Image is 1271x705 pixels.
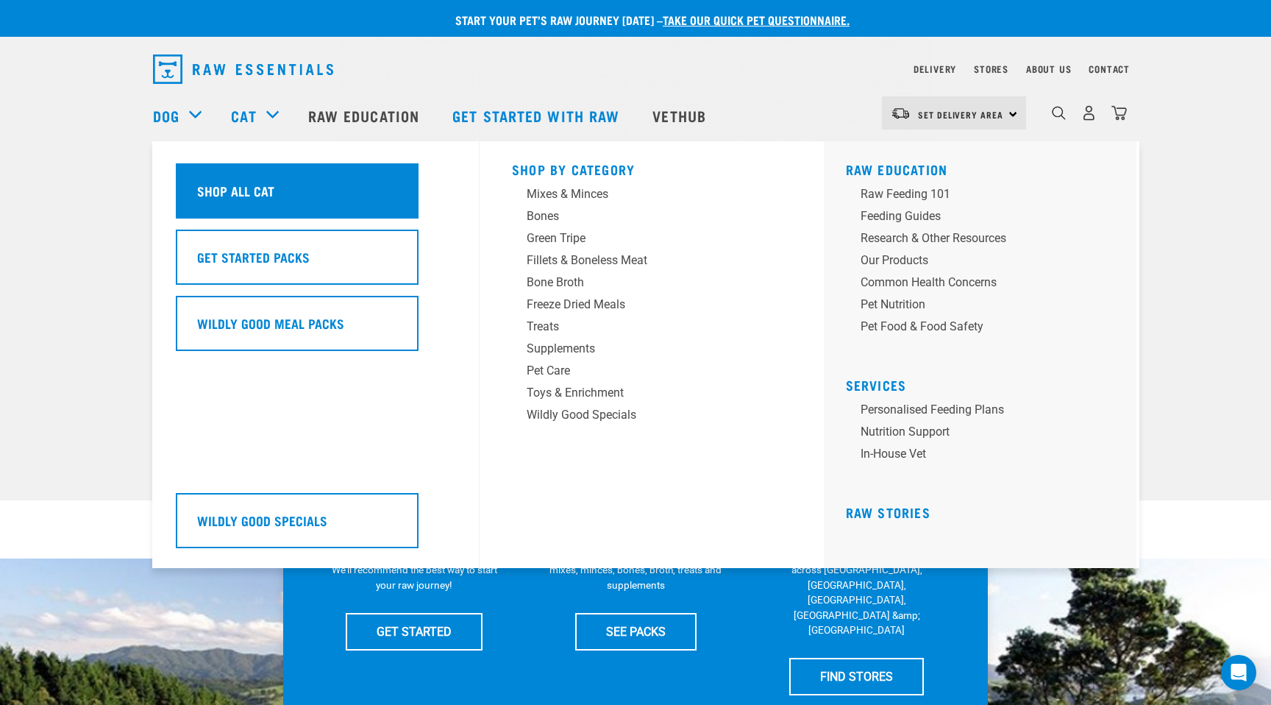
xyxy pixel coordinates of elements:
[512,208,791,230] a: Bones
[1052,106,1066,120] img: home-icon-1@2x.png
[861,318,1090,336] div: Pet Food & Food Safety
[846,445,1125,467] a: In-house vet
[153,104,179,127] a: Dog
[527,296,756,313] div: Freeze Dried Meals
[861,296,1090,313] div: Pet Nutrition
[153,54,333,84] img: Raw Essentials Logo
[512,384,791,406] a: Toys & Enrichment
[512,362,791,384] a: Pet Care
[1089,66,1130,71] a: Contact
[527,230,756,247] div: Green Tripe
[861,230,1090,247] div: Research & Other Resources
[527,362,756,380] div: Pet Care
[846,208,1125,230] a: Feeding Guides
[197,181,274,200] h5: Shop All Cat
[527,340,756,358] div: Supplements
[846,401,1125,423] a: Personalised Feeding Plans
[918,112,1003,117] span: Set Delivery Area
[141,49,1130,90] nav: dropdown navigation
[527,274,756,291] div: Bone Broth
[846,185,1125,208] a: Raw Feeding 101
[293,86,438,145] a: Raw Education
[846,230,1125,252] a: Research & Other Resources
[346,613,483,650] a: GET STARTED
[846,318,1125,340] a: Pet Food & Food Safety
[527,384,756,402] div: Toys & Enrichment
[846,509,930,516] a: Raw Stories
[891,107,911,120] img: van-moving.png
[663,16,850,23] a: take our quick pet questionnaire.
[438,86,638,145] a: Get started with Raw
[231,104,256,127] a: Cat
[176,163,455,230] a: Shop All Cat
[914,66,956,71] a: Delivery
[527,208,756,225] div: Bones
[846,296,1125,318] a: Pet Nutrition
[512,274,791,296] a: Bone Broth
[512,185,791,208] a: Mixes & Minces
[846,166,948,173] a: Raw Education
[846,423,1125,445] a: Nutrition Support
[176,230,455,296] a: Get Started Packs
[861,252,1090,269] div: Our Products
[1081,105,1097,121] img: user.png
[512,340,791,362] a: Supplements
[527,406,756,424] div: Wildly Good Specials
[197,247,310,266] h5: Get Started Packs
[197,511,327,530] h5: Wildly Good Specials
[861,185,1090,203] div: Raw Feeding 101
[846,378,1125,389] h5: Services
[846,252,1125,274] a: Our Products
[974,66,1008,71] a: Stores
[638,86,724,145] a: Vethub
[846,274,1125,296] a: Common Health Concerns
[512,296,791,318] a: Freeze Dried Meals
[527,252,756,269] div: Fillets & Boneless Meat
[512,318,791,340] a: Treats
[861,274,1090,291] div: Common Health Concerns
[527,185,756,203] div: Mixes & Minces
[512,162,791,174] h5: Shop By Category
[512,230,791,252] a: Green Tripe
[512,252,791,274] a: Fillets & Boneless Meat
[770,533,943,638] p: We have 17 stores specialising in raw pet food &amp; nutritional advice across [GEOGRAPHIC_DATA],...
[861,208,1090,225] div: Feeding Guides
[1026,66,1071,71] a: About Us
[789,658,924,695] a: FIND STORES
[176,493,455,559] a: Wildly Good Specials
[197,313,344,333] h5: Wildly Good Meal Packs
[527,318,756,336] div: Treats
[575,613,697,650] a: SEE PACKS
[512,406,791,428] a: Wildly Good Specials
[176,296,455,362] a: Wildly Good Meal Packs
[1111,105,1127,121] img: home-icon@2x.png
[1221,655,1256,690] div: Open Intercom Messenger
